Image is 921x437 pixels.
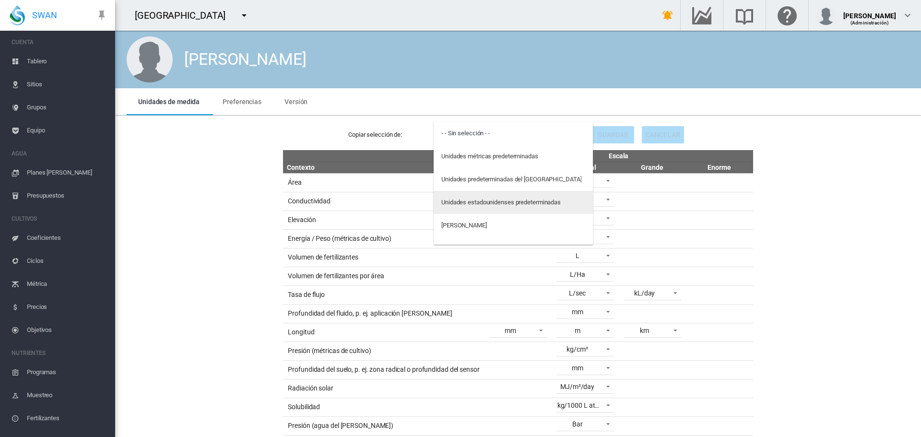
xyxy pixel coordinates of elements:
div: Unidades métricas predeterminadas [441,152,538,161]
div: [PERSON_NAME] [441,221,487,230]
div: Unidades predeterminadas del [GEOGRAPHIC_DATA] [441,175,581,184]
div: [PERSON_NAME] [441,244,487,253]
div: Unidades estadounidenses predeterminadas [441,198,561,207]
div: - - Sin selección - - [441,129,490,138]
